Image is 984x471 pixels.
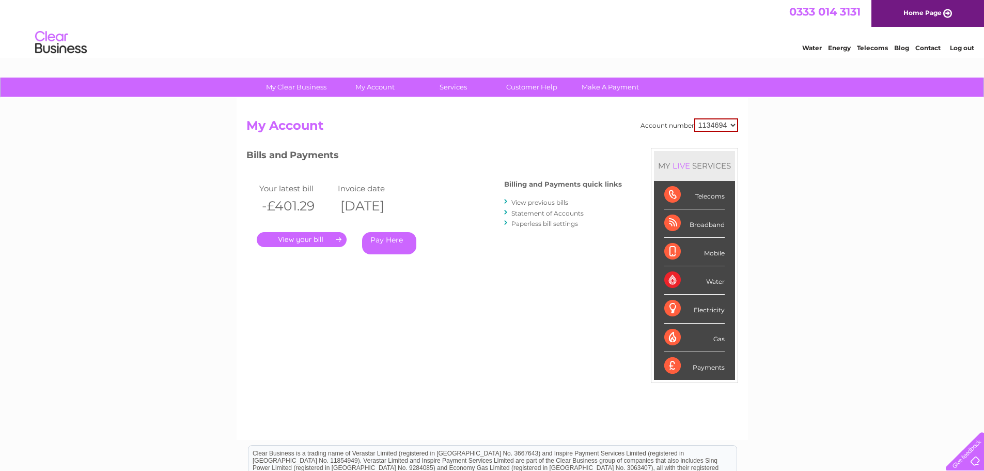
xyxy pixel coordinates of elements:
[257,232,347,247] a: .
[511,220,578,227] a: Paperless bill settings
[664,266,725,295] div: Water
[915,44,941,52] a: Contact
[654,151,735,180] div: MY SERVICES
[246,118,738,138] h2: My Account
[335,181,414,195] td: Invoice date
[664,352,725,380] div: Payments
[828,44,851,52] a: Energy
[511,199,568,206] a: View previous bills
[664,209,725,238] div: Broadband
[802,44,822,52] a: Water
[362,232,416,254] a: Pay Here
[857,44,888,52] a: Telecoms
[335,195,414,217] th: [DATE]
[670,161,692,171] div: LIVE
[664,324,725,352] div: Gas
[248,6,737,50] div: Clear Business is a trading name of Verastar Limited (registered in [GEOGRAPHIC_DATA] No. 3667643...
[411,78,496,97] a: Services
[664,181,725,209] div: Telecoms
[568,78,653,97] a: Make A Payment
[664,238,725,266] div: Mobile
[257,181,336,195] td: Your latest bill
[664,295,725,323] div: Electricity
[246,148,622,166] h3: Bills and Payments
[789,5,861,18] a: 0333 014 3131
[257,195,336,217] th: -£401.29
[254,78,339,97] a: My Clear Business
[950,44,974,52] a: Log out
[504,180,622,188] h4: Billing and Payments quick links
[332,78,417,97] a: My Account
[894,44,909,52] a: Blog
[489,78,574,97] a: Customer Help
[35,27,87,58] img: logo.png
[641,118,738,132] div: Account number
[511,209,584,217] a: Statement of Accounts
